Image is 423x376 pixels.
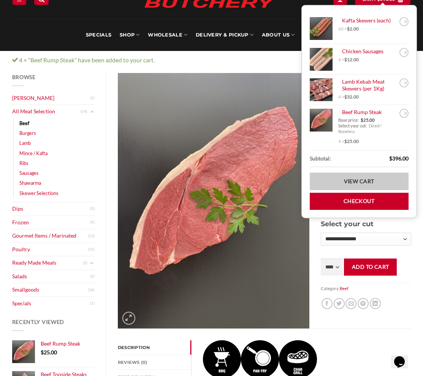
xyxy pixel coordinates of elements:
[399,109,409,118] a: Remove Beef Rump Steak from cart
[338,138,359,144] span: 4 ×
[361,117,375,122] span: 25.00
[338,123,395,135] div: Diced / Boneless
[389,155,409,162] bdi: 396.00
[120,19,139,51] a: SHOP
[338,17,397,24] a: Kafta Skewers (each)
[88,284,95,296] span: (18)
[12,216,90,229] a: Frozen
[389,155,392,162] span: $
[338,117,359,123] dt: Base price:
[41,340,80,347] span: Beef Rump Steak
[81,106,87,117] span: (74)
[19,158,29,168] a: Ribs
[88,230,95,242] span: (13)
[89,108,95,116] button: Toggle
[19,148,48,158] a: Mince / Kafta
[83,257,87,269] span: (2)
[358,298,369,309] a: Pin on Pinterest
[19,128,36,138] a: Burgers
[90,298,95,309] span: (1)
[12,74,36,80] span: Browse
[118,73,309,328] img: Beef Rump Steak
[41,340,95,347] a: Beef Rump Steak
[86,19,111,51] a: Specials
[338,123,367,129] dt: Select your cut:
[90,217,95,228] span: (9)
[338,48,397,55] a: Chicken Sausages
[338,109,397,116] a: Beef Rump Steak
[321,283,411,294] span: Category:
[344,138,359,144] bdi: 25.00
[344,94,347,100] span: $
[12,297,90,310] a: Specials
[338,94,359,100] span: 4 ×
[321,219,411,229] h3: Select your cut
[345,298,356,309] a: Email to a Friend
[12,256,83,270] a: Ready Made Meals
[344,138,347,144] span: $
[399,78,409,87] a: Remove Lamb Kebab Meat Skewers (per 1Kg) from cart
[12,202,90,216] a: Dips
[344,57,347,62] span: $
[262,19,295,51] a: About Us
[90,271,95,282] span: (2)
[322,298,333,309] a: Share on Facebook
[90,203,95,214] span: (5)
[12,270,90,283] a: Salads
[118,340,191,355] a: Description
[19,188,59,198] a: Skewer Selections
[12,243,88,256] a: Poultry
[338,57,359,63] span: 4 ×
[12,105,81,118] a: All Meat Selection
[12,283,88,297] a: Smallgoods
[41,349,57,355] bdi: 25.00
[310,154,331,163] strong: Subtotal:
[391,346,415,368] iframe: chat widget
[347,26,359,32] bdi: 2.00
[12,319,65,325] span: Recently Viewed
[118,355,191,370] a: Reviews (0)
[90,92,95,104] span: (2)
[41,349,44,355] span: $
[340,286,349,291] a: Beef
[347,26,350,32] span: $
[334,298,345,309] a: Share on Twitter
[361,117,363,122] span: $
[19,178,41,188] a: Shawarma
[6,56,417,65] div: 4 × “Beef Rump Steak” have been added to your cart.
[196,19,253,51] a: Delivery & Pickup
[344,57,359,62] bdi: 12.00
[19,138,31,148] a: Lamb
[399,17,409,26] a: Remove Kafta Skewers (each) from cart
[19,168,39,178] a: Sausages
[338,78,397,92] a: Lamb Kebab Meat Skewers (per 1Kg)
[148,19,187,51] a: Wholesale
[399,48,409,57] a: Remove Chicken Sausages from cart
[370,298,381,309] a: Share on LinkedIn
[344,259,397,276] button: Add to cart
[344,94,359,100] bdi: 32.00
[310,173,409,190] a: View cart
[89,259,95,267] button: Toggle
[12,92,90,105] a: [PERSON_NAME]
[88,244,95,255] span: (12)
[12,229,88,243] a: Gourmet Items / Marinated
[338,26,359,32] span: 60 ×
[310,193,409,210] a: Checkout
[19,118,29,128] a: Beef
